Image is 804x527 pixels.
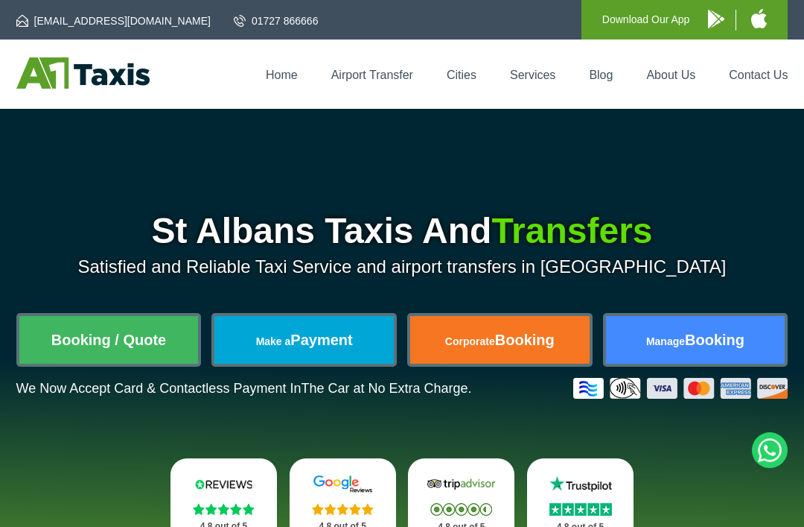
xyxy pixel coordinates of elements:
[301,381,471,396] span: The Car at No Extra Charge.
[16,213,788,249] h1: St Albans Taxis And
[729,69,788,81] a: Contact Us
[445,335,495,347] span: Corporate
[589,69,613,81] a: Blog
[410,316,590,364] a: CorporateBooking
[234,13,319,28] a: 01727 866666
[510,69,555,81] a: Services
[430,503,492,516] img: Stars
[19,316,199,364] a: Booking / Quote
[543,475,617,493] img: Trustpilot
[193,503,255,515] img: Stars
[573,378,788,399] img: Credit And Debit Cards
[646,69,695,81] a: About Us
[256,335,291,347] span: Make a
[424,475,498,493] img: Tripadvisor
[331,69,413,81] a: Airport Transfer
[491,211,652,250] span: Transfers
[312,503,374,515] img: Stars
[606,316,785,364] a: ManageBooking
[16,381,472,397] p: We Now Accept Card & Contactless Payment In
[447,69,476,81] a: Cities
[549,503,612,516] img: Stars
[646,335,685,347] span: Manage
[16,256,788,277] p: Satisfied and Reliable Taxi Service and airport transfers in [GEOGRAPHIC_DATA]
[214,316,394,364] a: Make aPayment
[708,10,724,28] img: A1 Taxis Android App
[16,57,150,89] img: A1 Taxis St Albans LTD
[187,475,261,493] img: Reviews.io
[16,13,211,28] a: [EMAIL_ADDRESS][DOMAIN_NAME]
[602,10,690,29] p: Download Our App
[266,69,298,81] a: Home
[306,475,380,493] img: Google
[751,9,767,28] img: A1 Taxis iPhone App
